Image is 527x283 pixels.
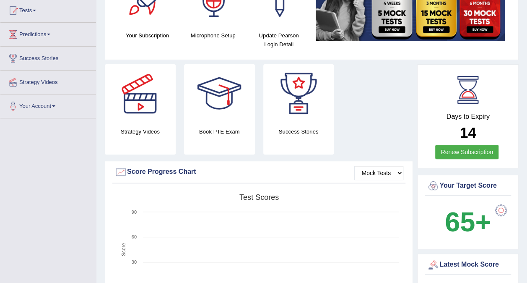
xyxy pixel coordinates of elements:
h4: Book PTE Exam [184,127,255,136]
h4: Strategy Videos [105,127,176,136]
a: Strategy Videos [0,71,96,92]
text: 90 [132,210,137,215]
tspan: Score [121,243,127,256]
tspan: Test scores [239,193,279,202]
h4: Microphone Setup [184,31,242,40]
a: Renew Subscription [435,145,498,159]
a: Predictions [0,23,96,44]
a: Your Account [0,94,96,115]
h4: Update Pearson Login Detail [250,31,308,49]
div: Score Progress Chart [114,166,403,178]
text: 30 [132,259,137,265]
a: Success Stories [0,47,96,68]
h4: Your Subscription [119,31,176,40]
h4: Success Stories [263,127,334,136]
h4: Days to Expiry [427,113,509,121]
div: Latest Mock Score [427,259,509,271]
b: 14 [460,124,476,141]
b: 65+ [445,207,491,237]
div: Your Target Score [427,180,509,192]
text: 60 [132,234,137,239]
